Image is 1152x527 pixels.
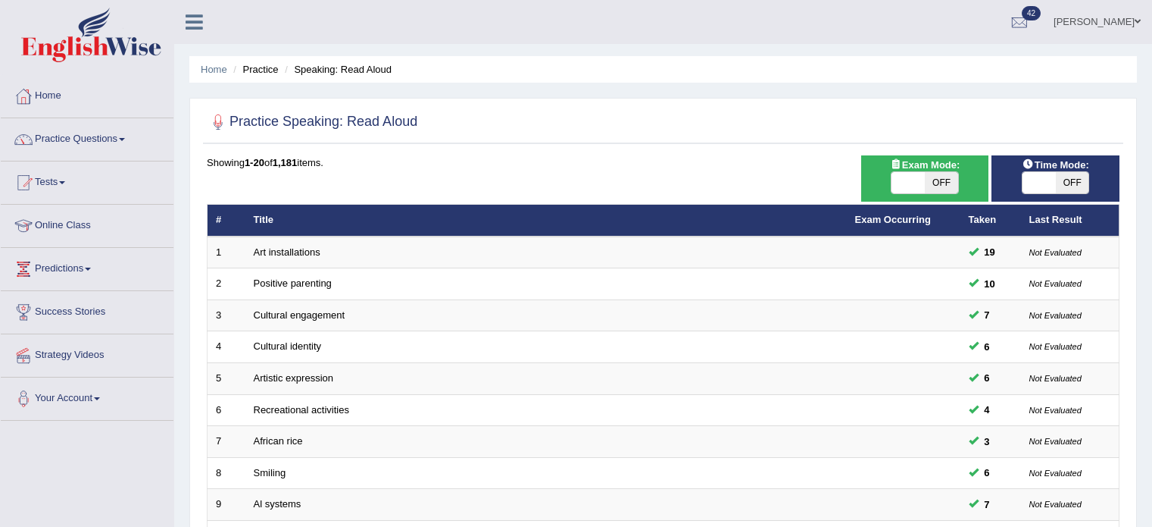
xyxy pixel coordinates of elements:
[979,276,1001,292] span: You can still take this question
[208,205,245,237] th: #
[960,205,1021,237] th: Taken
[1029,311,1082,320] small: Not Evaluated
[229,62,278,77] li: Practice
[979,402,996,418] span: You can still take this question
[1056,172,1089,193] span: OFF
[208,300,245,331] td: 3
[254,340,322,352] a: Cultural identity
[254,372,333,384] a: Artistic expression
[208,237,245,268] td: 1
[979,370,996,386] span: You can still take this question
[208,331,245,363] td: 4
[1,118,173,156] a: Practice Questions
[245,205,847,237] th: Title
[1,334,173,372] a: Strategy Videos
[254,309,345,321] a: Cultural engagement
[208,363,245,395] td: 5
[254,498,301,510] a: Al systems
[1,291,173,329] a: Success Stories
[861,155,989,202] div: Show exams occurring in exams
[1,162,173,199] a: Tests
[1029,374,1082,383] small: Not Evaluated
[201,64,227,75] a: Home
[1029,469,1082,478] small: Not Evaluated
[1029,437,1082,446] small: Not Evaluated
[979,465,996,481] span: You can still take this question
[979,307,996,323] span: You can still take this question
[207,155,1119,170] div: Showing of items.
[1029,406,1082,415] small: Not Evaluated
[254,278,332,289] a: Positive parenting
[208,426,245,458] td: 7
[1,205,173,243] a: Online Class
[273,157,298,168] b: 1,181
[1022,6,1041,20] span: 42
[925,172,958,193] span: OFF
[1016,157,1095,173] span: Time Mode:
[884,157,966,173] span: Exam Mode:
[281,62,392,77] li: Speaking: Read Aloud
[1029,342,1082,351] small: Not Evaluated
[1029,279,1082,288] small: Not Evaluated
[1021,205,1119,237] th: Last Result
[855,214,931,225] a: Exam Occurring
[1,378,173,416] a: Your Account
[254,435,303,447] a: African rice
[254,246,320,258] a: Art installations
[254,467,286,478] a: Smiling
[979,339,996,355] span: You can still take this question
[208,268,245,300] td: 2
[1,75,173,113] a: Home
[979,244,1001,260] span: You can still take this question
[208,457,245,489] td: 8
[254,404,349,416] a: Recreational activities
[245,157,264,168] b: 1-20
[1029,248,1082,257] small: Not Evaluated
[979,434,996,450] span: You can still take this question
[208,489,245,521] td: 9
[207,111,417,133] h2: Practice Speaking: Read Aloud
[1029,500,1082,509] small: Not Evaluated
[979,497,996,513] span: You can still take this question
[208,394,245,426] td: 6
[1,248,173,286] a: Predictions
